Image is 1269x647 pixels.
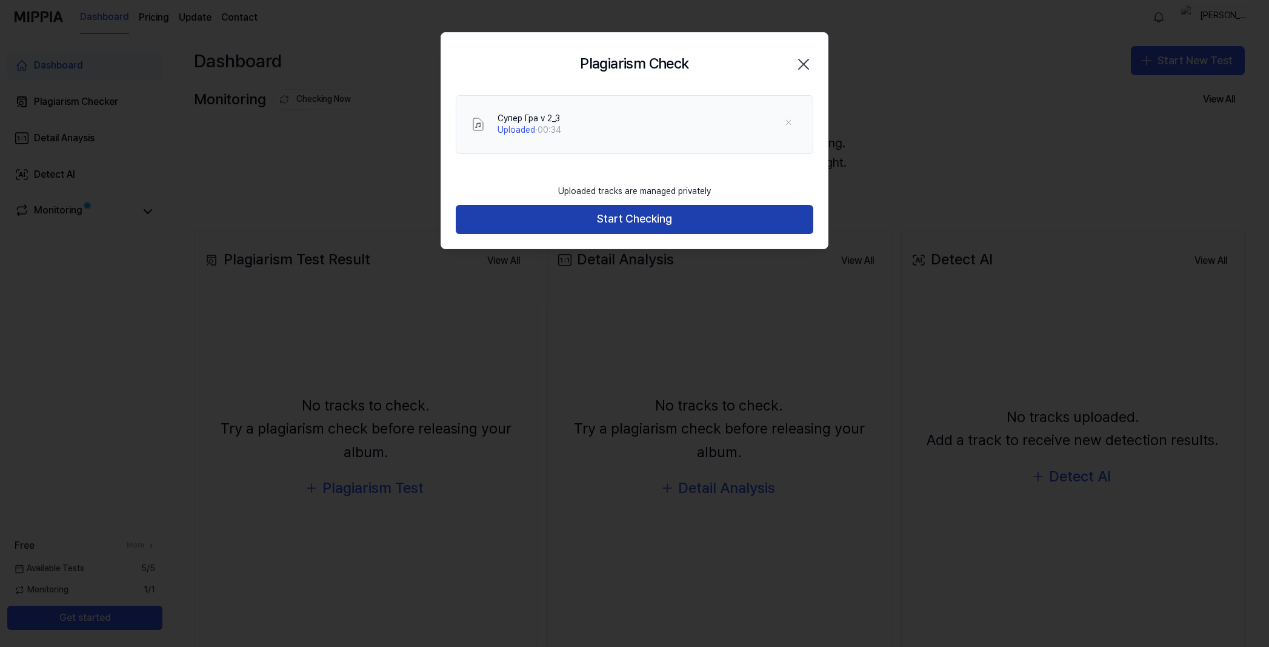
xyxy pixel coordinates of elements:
[498,113,561,125] div: Супер Гра v 2_3
[551,178,718,205] div: Uploaded tracks are managed privately
[456,205,813,234] button: Start Checking
[498,124,561,136] div: · 00:34
[471,117,485,132] img: File Select
[580,52,688,75] h2: Plagiarism Check
[498,125,535,135] span: Uploaded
